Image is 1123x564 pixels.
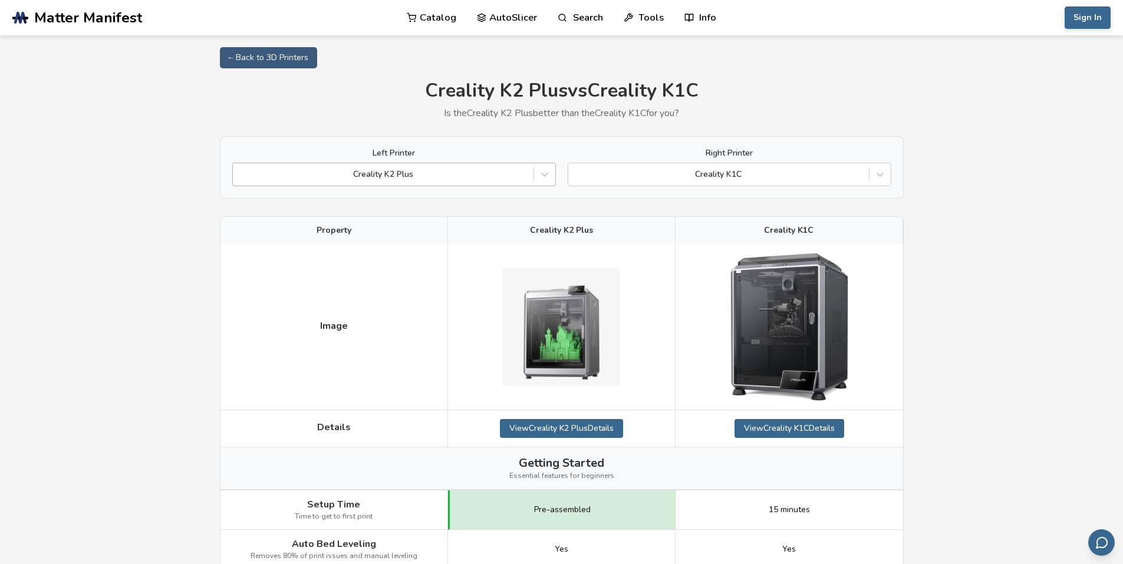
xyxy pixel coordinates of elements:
input: Creality K1C [574,170,577,179]
label: Right Printer [568,149,891,158]
span: Time to get to first print [295,513,373,521]
span: Essential features for beginners [509,472,614,480]
a: ViewCreality K1CDetails [735,419,844,438]
h1: Creality K2 Plus vs Creality K1C [220,80,904,102]
img: Creality K2 Plus [502,268,620,386]
span: Image [320,321,348,331]
span: Property [317,226,351,235]
span: Getting Started [519,456,604,470]
p: Is the Creality K2 Plus better than the Creality K1C for you? [220,108,904,118]
span: Yes [782,545,796,554]
span: Pre-assembled [534,505,591,514]
label: Left Printer [232,149,556,158]
span: Yes [555,545,568,554]
span: Setup Time [307,499,360,510]
button: Send feedback via email [1088,529,1115,556]
span: Auto Bed Leveling [292,539,376,549]
span: Creality K2 Plus [530,226,593,235]
span: 15 minutes [769,505,810,514]
span: Details [317,422,351,433]
button: Sign In [1065,6,1111,29]
span: Matter Manifest [34,9,142,26]
span: Creality K1C [764,226,814,235]
img: Creality K1C [730,253,848,401]
input: Creality K2 Plus [239,170,241,179]
span: Removes 80% of print issues and manual leveling [251,552,417,560]
a: ViewCreality K2 PlusDetails [500,419,623,438]
a: ← Back to 3D Printers [220,47,317,68]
